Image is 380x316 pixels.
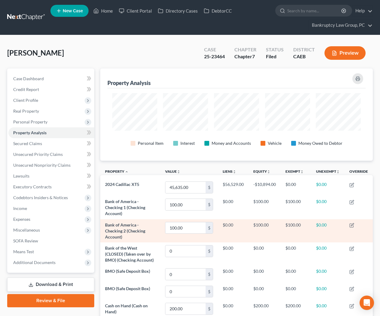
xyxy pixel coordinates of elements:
div: Chapter [234,53,256,60]
span: Expenses [13,217,30,222]
input: 0.00 [165,245,206,257]
a: DebtorCC [201,5,235,16]
div: Personal Item [138,140,164,146]
td: $0.00 [311,266,345,283]
a: Property expand_less [105,169,128,174]
td: $0.00 [249,283,281,300]
span: Personal Property [13,119,47,124]
input: 0.00 [165,222,206,234]
span: 2024 Cadillac XT5 [105,182,139,187]
div: Interest [180,140,195,146]
a: Executory Contracts [8,181,94,192]
div: CAEB [293,53,315,60]
a: Unexemptunfold_more [316,169,340,174]
i: unfold_more [233,170,236,174]
td: $100.00 [281,196,311,219]
a: Unsecured Nonpriority Claims [8,160,94,171]
div: Property Analysis [107,79,151,87]
div: $ [206,182,213,193]
i: unfold_more [336,170,340,174]
span: Secured Claims [13,141,42,146]
td: $0.00 [311,283,345,300]
input: 0.00 [165,199,206,210]
span: Credit Report [13,87,39,92]
td: $56,529.00 [218,179,249,196]
a: Exemptunfold_more [285,169,304,174]
td: $0.00 [218,196,249,219]
span: Executory Contracts [13,184,52,189]
td: $0.00 [281,179,311,196]
span: Bank of America - Checking 1 (Checking Account) [105,199,145,216]
input: 0.00 [165,182,206,193]
a: SOFA Review [8,235,94,246]
div: District [293,46,315,53]
i: unfold_more [177,170,180,174]
div: Filed [266,53,284,60]
button: Preview [324,46,366,60]
i: unfold_more [300,170,304,174]
a: Equityunfold_more [253,169,270,174]
td: $0.00 [218,242,249,266]
span: BMO (Safe Deposit Box) [105,286,150,291]
div: Open Intercom Messenger [360,296,374,310]
div: Money Owed to Debtor [298,140,342,146]
span: Real Property [13,108,39,114]
div: Chapter [234,46,256,53]
div: Money and Accounts [212,140,251,146]
a: Bankruptcy Law Group, PC [309,20,372,31]
span: New Case [63,9,83,13]
td: $0.00 [218,219,249,242]
td: $0.00 [281,242,311,266]
div: $ [206,199,213,210]
div: $ [206,286,213,297]
a: Liensunfold_more [223,169,236,174]
th: Override [345,166,373,179]
div: $ [206,245,213,257]
a: Case Dashboard [8,73,94,84]
input: 0.00 [165,286,206,297]
div: $ [206,222,213,234]
span: Unsecured Priority Claims [13,152,63,157]
td: $0.00 [311,179,345,196]
td: $0.00 [218,283,249,300]
span: 7 [252,53,255,59]
input: 0.00 [165,303,206,314]
input: Search by name... [287,5,342,16]
span: Codebtors Insiders & Notices [13,195,68,200]
td: $100.00 [281,219,311,242]
td: $0.00 [311,242,345,266]
a: Client Portal [116,5,155,16]
span: Additional Documents [13,260,56,265]
span: Bank of the West (CLOSED) (Taken over by BMO) (Checking Account) [105,245,154,263]
a: Unsecured Priority Claims [8,149,94,160]
a: Review & File [7,294,94,307]
span: SOFA Review [13,238,38,243]
td: $0.00 [249,242,281,266]
a: Property Analysis [8,127,94,138]
a: Valueunfold_more [165,169,180,174]
td: $0.00 [281,266,311,283]
span: Means Test [13,249,34,254]
i: expand_less [125,170,128,174]
td: $100.00 [249,196,281,219]
a: Lawsuits [8,171,94,181]
span: Cash on Hand (Cash on Hand) [105,303,148,314]
span: Case Dashboard [13,76,44,81]
span: BMO (Safe Deposit Box) [105,269,150,274]
span: Unsecured Nonpriority Claims [13,163,71,168]
span: [PERSON_NAME] [7,48,64,57]
td: $0.00 [311,196,345,219]
td: $0.00 [281,283,311,300]
div: Status [266,46,284,53]
span: Income [13,206,27,211]
td: $0.00 [311,219,345,242]
a: Download & Print [7,278,94,292]
span: Lawsuits [13,173,29,178]
a: Credit Report [8,84,94,95]
td: $0.00 [249,266,281,283]
td: -$10,894.00 [249,179,281,196]
div: $ [206,269,213,280]
a: Help [352,5,372,16]
div: 25-23464 [204,53,225,60]
input: 0.00 [165,269,206,280]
